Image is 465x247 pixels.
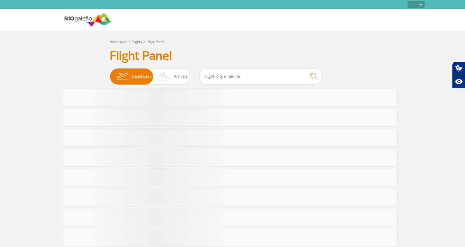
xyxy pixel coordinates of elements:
[110,48,356,64] h3: Flight Panel
[112,69,132,84] img: slider-embarque
[132,69,152,84] span: Departures
[199,68,322,84] input: Flight, city or airline
[143,38,145,45] a: >
[174,69,188,84] span: Arrivals
[128,38,131,45] a: >
[452,61,465,75] button: Abrir tradutor de língua de sinais.
[156,69,174,84] img: slider-desembarque
[110,40,127,44] a: Home page
[452,75,465,88] button: Abrir recursos assistivos.
[132,40,142,44] a: Flights
[452,61,465,88] div: Plugin de acessibilidade da Hand Talk.
[147,40,164,44] a: Flight Panel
